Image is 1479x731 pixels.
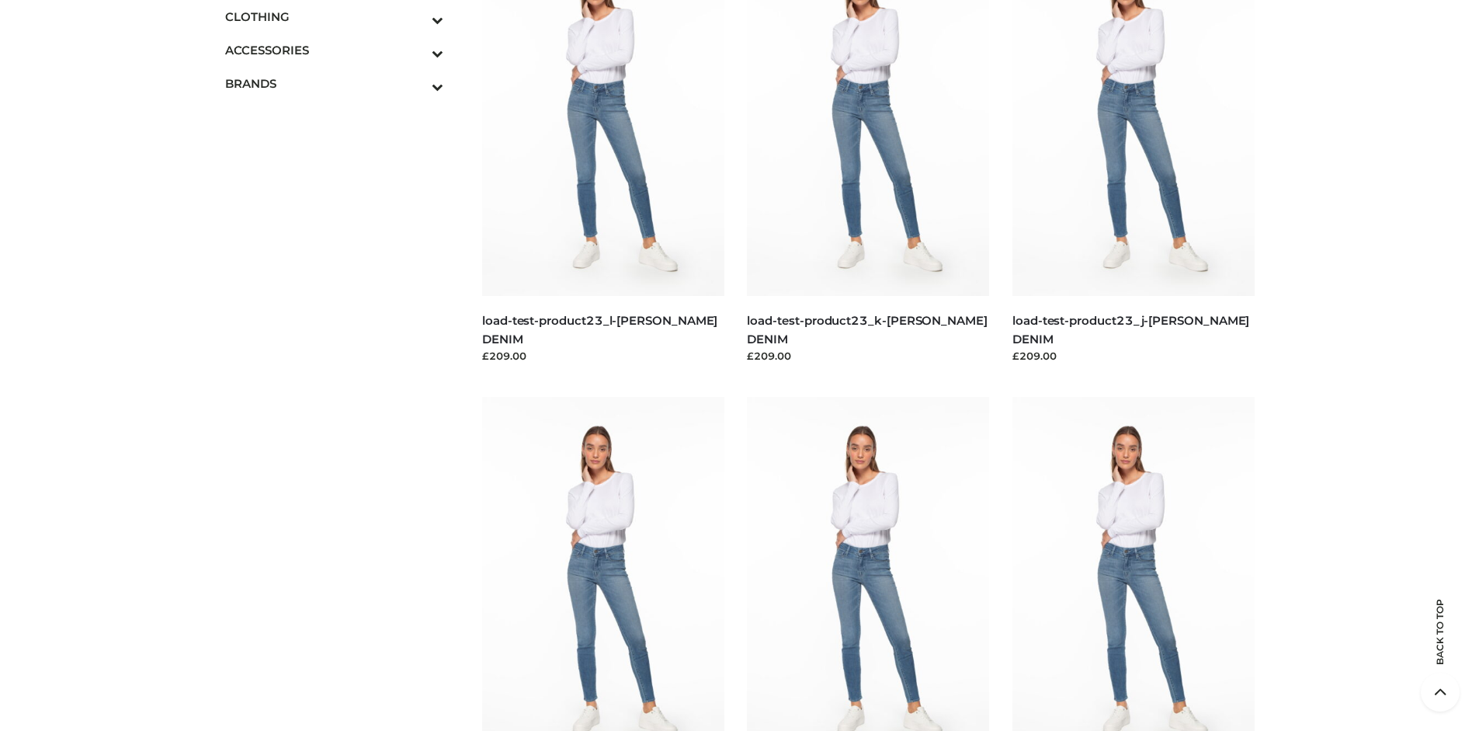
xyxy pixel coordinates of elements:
span: Back to top [1421,626,1460,665]
button: Toggle Submenu [389,33,443,67]
span: ACCESSORIES [225,41,444,59]
a: load-test-product23_k-[PERSON_NAME] DENIM [747,313,987,346]
div: £209.00 [747,348,989,364]
a: ACCESSORIESToggle Submenu [225,33,444,67]
span: CLOTHING [225,8,444,26]
a: load-test-product23_l-[PERSON_NAME] DENIM [482,313,717,346]
div: £209.00 [1012,348,1255,364]
span: BRANDS [225,75,444,92]
a: load-test-product23_j-[PERSON_NAME] DENIM [1012,313,1249,346]
button: Toggle Submenu [389,67,443,100]
div: £209.00 [482,348,724,364]
a: BRANDSToggle Submenu [225,67,444,100]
